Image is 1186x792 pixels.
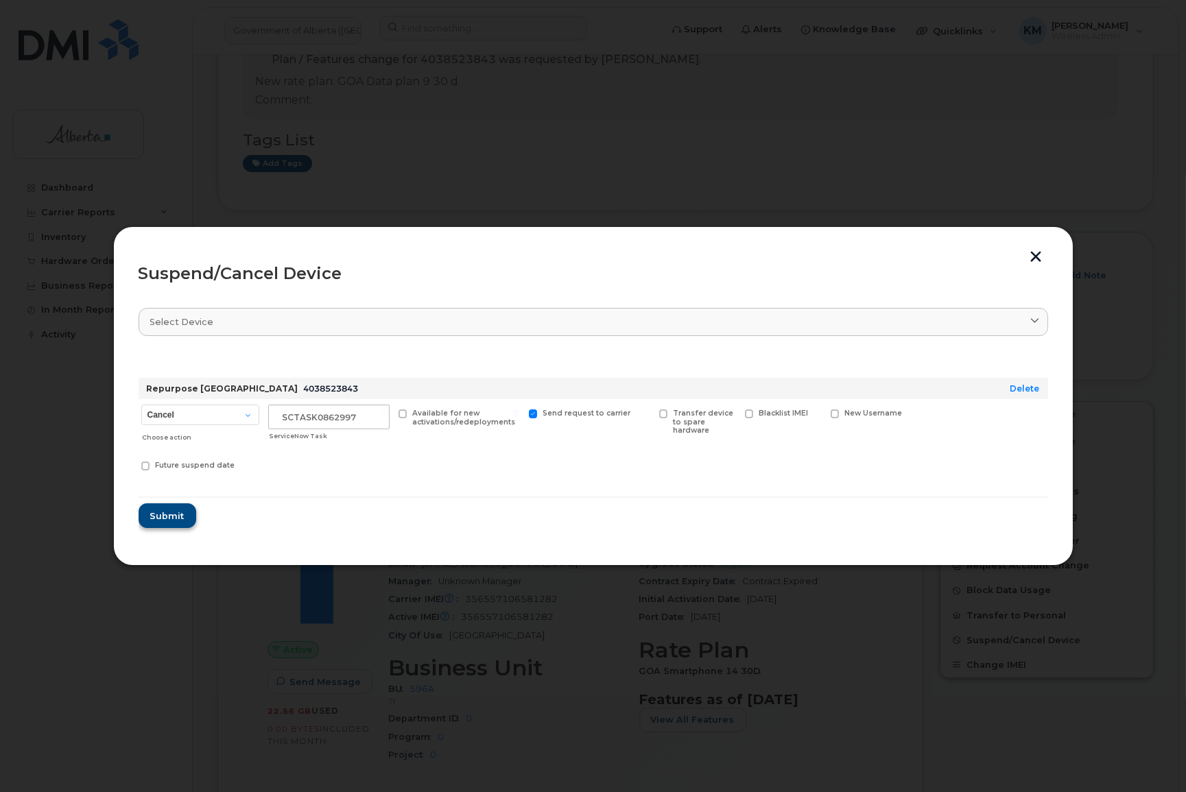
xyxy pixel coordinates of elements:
[643,409,650,416] input: Transfer device to spare hardware
[673,409,733,435] span: Transfer device to spare hardware
[139,308,1048,336] a: Select device
[269,431,389,442] div: ServiceNow Task
[304,383,359,394] span: 4038523843
[268,405,390,429] input: ServiceNow Task
[728,409,735,416] input: Blacklist IMEI
[412,409,515,427] span: Available for new activations/redeployments
[543,409,630,418] span: Send request to carrier
[142,427,259,443] div: Choose action
[382,409,389,416] input: Available for new activations/redeployments
[512,409,519,416] input: Send request to carrier
[150,315,214,328] span: Select device
[844,409,902,418] span: New Username
[1010,383,1040,394] a: Delete
[759,409,808,418] span: Blacklist IMEI
[147,383,298,394] strong: Repurpose [GEOGRAPHIC_DATA]
[155,461,235,470] span: Future suspend date
[814,409,821,416] input: New Username
[139,265,1048,282] div: Suspend/Cancel Device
